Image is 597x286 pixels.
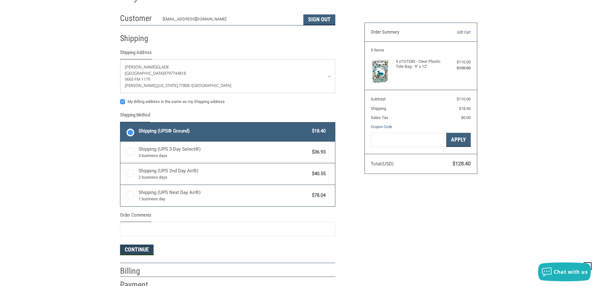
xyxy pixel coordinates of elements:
[120,266,157,276] h2: Billing
[309,192,326,199] span: $78.04
[157,83,179,88] span: [US_STATE],
[457,97,471,101] span: $110.00
[120,212,151,222] legend: Order Comments
[309,170,326,177] span: $40.55
[120,99,335,104] label: My Billing address is the same as my Shipping address
[371,115,388,120] span: Sales Tax
[120,33,157,44] h2: Shipping
[303,14,335,25] button: Sign Out
[120,111,150,122] legend: Shipping Method
[139,189,309,202] span: Shipping (UPS Next Day Air®)
[125,70,164,76] span: [GEOGRAPHIC_DATA]
[139,153,309,159] span: 3 business days
[554,268,588,275] span: Chat with us
[371,133,446,147] input: Gift Certificate or Coupon Code
[371,124,392,129] a: Coupon Code
[446,65,471,71] div: $120.00
[371,161,394,167] span: Total (USD)
[371,48,471,53] h3: 5 Items
[179,83,192,88] span: 77808 /
[371,106,386,111] span: Shipping
[446,59,471,65] div: $110.00
[125,64,156,70] span: [PERSON_NAME]
[139,127,309,135] span: Shipping (UPS® Ground)
[396,59,444,69] h4: 5 x TOTE80 - Clear Plastic Tote Bag - 9" x 12"
[164,70,186,76] span: 9797744818
[125,76,150,82] span: 5665 FM 1179
[120,13,157,24] h2: Customer
[139,196,309,202] span: 1 business day
[120,49,152,59] legend: Shipping Address
[461,115,471,120] span: $0.00
[120,245,154,255] button: Continue
[371,97,385,101] span: Subtotal
[446,133,471,147] button: Apply
[439,29,471,35] a: Edit Cart
[156,64,169,70] span: Glade
[371,29,439,35] h3: Order Summary
[459,106,471,111] span: $18.40
[139,146,309,159] span: Shipping (UPS 3-Day Select®)
[192,83,231,88] span: [GEOGRAPHIC_DATA]
[309,148,326,156] span: $36.93
[139,167,309,181] span: Shipping (UPS 2nd Day Air®)
[453,161,471,167] span: $128.40
[163,16,297,25] div: [EMAIL_ADDRESS][DOMAIN_NAME]
[309,127,326,135] span: $18.40
[139,174,309,181] span: 2 business days
[538,262,591,281] button: Chat with us
[120,60,335,93] a: Enter or select a different address
[125,83,157,88] span: [PERSON_NAME],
